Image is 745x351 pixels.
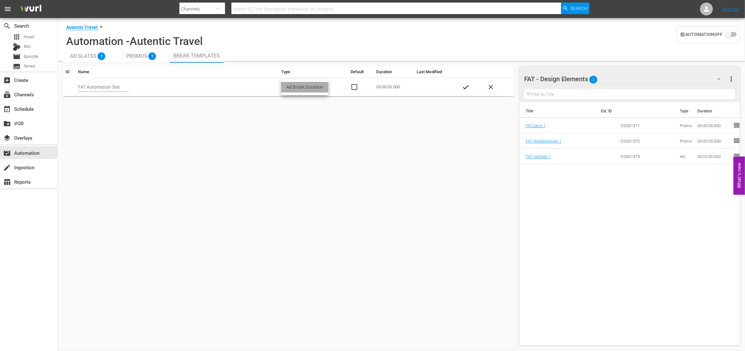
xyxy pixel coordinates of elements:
[733,156,745,195] button: Open Feedback Widget
[570,3,587,14] span: Search
[4,5,12,13] span: menu
[722,6,739,12] a: Sign Out
[15,2,46,17] img: ans4CAIJ8jUAAAAAAAAAAAAAAAAAAAAAAAAgQb4GAAAAAAAAAAAAAAAAAAAAAAAAJMjXAAAAAAAAAAAAAAAAAAAAAAAAgAT5G...
[281,82,328,92] li: Ad Break Duration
